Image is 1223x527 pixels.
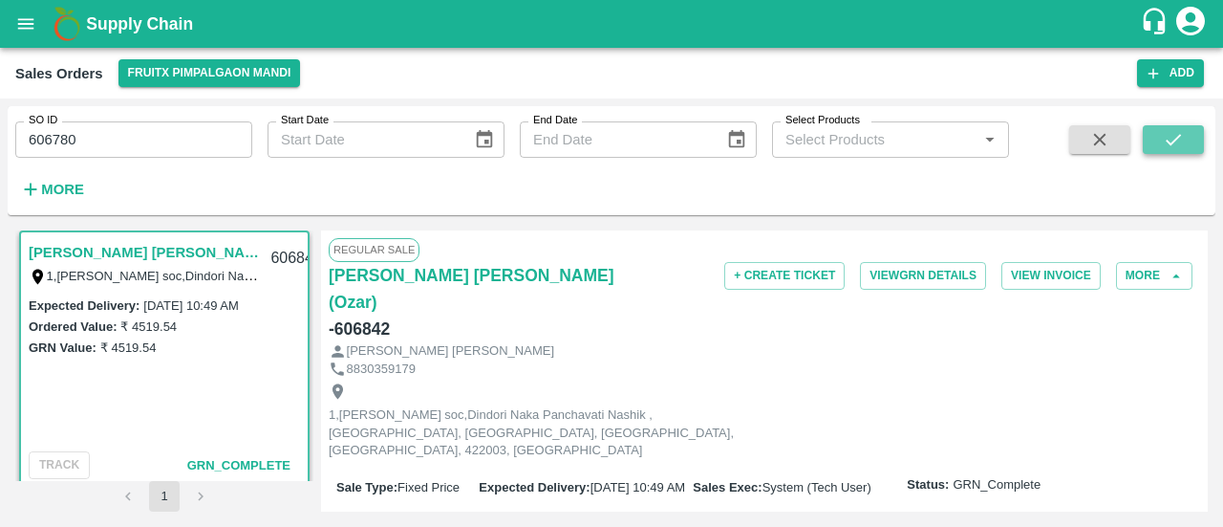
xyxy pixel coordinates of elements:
[1173,4,1208,44] div: account of current user
[1140,7,1173,41] div: customer-support
[1001,262,1101,290] button: View Invoice
[762,480,871,494] span: System (Tech User)
[329,316,390,342] h6: - 606842
[1137,59,1204,87] button: Add
[329,238,419,261] span: Regular Sale
[29,113,57,128] label: SO ID
[86,11,1140,37] a: Supply Chain
[86,14,193,33] b: Supply Chain
[281,113,329,128] label: Start Date
[41,182,84,197] strong: More
[268,121,459,158] input: Start Date
[29,319,117,334] label: Ordered Value:
[15,121,252,158] input: Enter SO ID
[860,262,986,290] button: ViewGRN Details
[977,127,1002,152] button: Open
[329,406,759,460] p: 1,[PERSON_NAME] soc,Dindori Naka Panchavati Nashik , [GEOGRAPHIC_DATA], [GEOGRAPHIC_DATA], [GEOGR...
[347,342,554,361] p: [PERSON_NAME] [PERSON_NAME]
[29,298,139,313] label: Expected Delivery :
[953,476,1041,494] span: GRN_Complete
[149,481,180,512] button: page 1
[329,262,619,316] a: [PERSON_NAME] [PERSON_NAME] (Ozar)
[48,5,86,43] img: logo
[785,113,860,128] label: Select Products
[110,481,219,512] nav: pagination navigation
[479,480,590,494] label: Expected Delivery :
[259,236,333,281] div: 606842
[143,298,238,313] label: [DATE] 10:49 AM
[187,458,290,472] span: GRN_Complete
[548,509,596,523] span: techuser
[336,509,428,523] label: Payment Mode :
[778,127,972,152] input: Select Products
[533,113,577,128] label: End Date
[907,476,949,494] label: Status:
[118,59,301,87] button: Select DC
[15,173,89,206] button: More
[4,2,48,46] button: open drawer
[15,61,103,86] div: Sales Orders
[693,480,762,494] label: Sales Exec :
[29,340,97,355] label: GRN Value:
[479,509,548,523] label: Created By :
[47,268,1097,283] label: 1,[PERSON_NAME] soc,Dindori Naka Panchavati Nashik , [GEOGRAPHIC_DATA], [GEOGRAPHIC_DATA], [GEOGR...
[1116,262,1192,290] button: More
[29,240,259,265] a: [PERSON_NAME] [PERSON_NAME] (Ozar)
[719,121,755,158] button: Choose date
[397,480,460,494] span: Fixed Price
[336,480,397,494] label: Sale Type :
[724,262,845,290] button: + Create Ticket
[466,121,503,158] button: Choose date
[428,509,454,523] span: cash
[590,480,685,494] span: [DATE] 10:49 AM
[347,361,416,379] p: 8830359179
[100,340,157,355] label: ₹ 4519.54
[120,319,177,334] label: ₹ 4519.54
[520,121,711,158] input: End Date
